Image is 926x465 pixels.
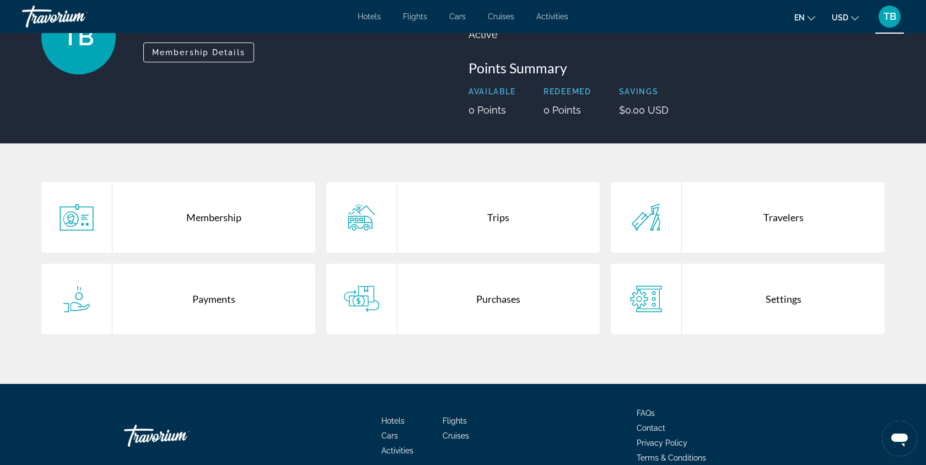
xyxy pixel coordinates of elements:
a: Travorium [22,2,132,31]
a: Membership [41,182,315,253]
a: Trips [326,182,600,253]
h3: Points Summary [469,60,885,76]
p: $0.00 USD [619,104,669,116]
button: Change language [794,9,815,25]
button: User Menu [875,5,904,28]
a: Flights [403,12,427,21]
a: FAQs [637,409,655,418]
div: Trips [397,182,600,253]
a: Cruises [443,431,469,440]
div: Purchases [397,264,600,334]
a: Go Home [124,419,234,452]
a: Contact [637,424,665,432]
button: Change currency [832,9,859,25]
a: Cars [381,431,398,440]
a: Flights [443,416,467,425]
p: 0 Points [469,104,516,116]
iframe: Button to launch messaging window [882,421,917,456]
div: Payments [112,264,315,334]
p: Available [469,87,516,96]
button: Membership Details [143,42,254,62]
div: Settings [682,264,885,334]
p: Savings [619,87,669,96]
a: Privacy Policy [637,439,687,447]
span: en [794,13,805,22]
span: TB [884,11,896,22]
a: Purchases [326,264,600,334]
div: Membership [112,182,315,253]
a: Membership Details [143,45,254,57]
span: TB [63,23,94,51]
p: Redeemed [543,87,591,96]
a: Hotels [381,416,405,425]
div: Travelers [682,182,885,253]
p: 0 Points [543,104,591,116]
a: Settings [611,264,885,334]
a: Hotels [358,12,381,21]
span: Membership Details [152,48,245,57]
a: Terms & Conditions [637,453,706,462]
a: Payments [41,264,315,334]
a: Travelers [611,182,885,253]
a: Activities [536,12,568,21]
a: Cars [449,12,466,21]
span: USD [832,13,848,22]
p: Active [469,29,566,40]
a: Cruises [488,12,514,21]
a: Activities [381,446,413,455]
